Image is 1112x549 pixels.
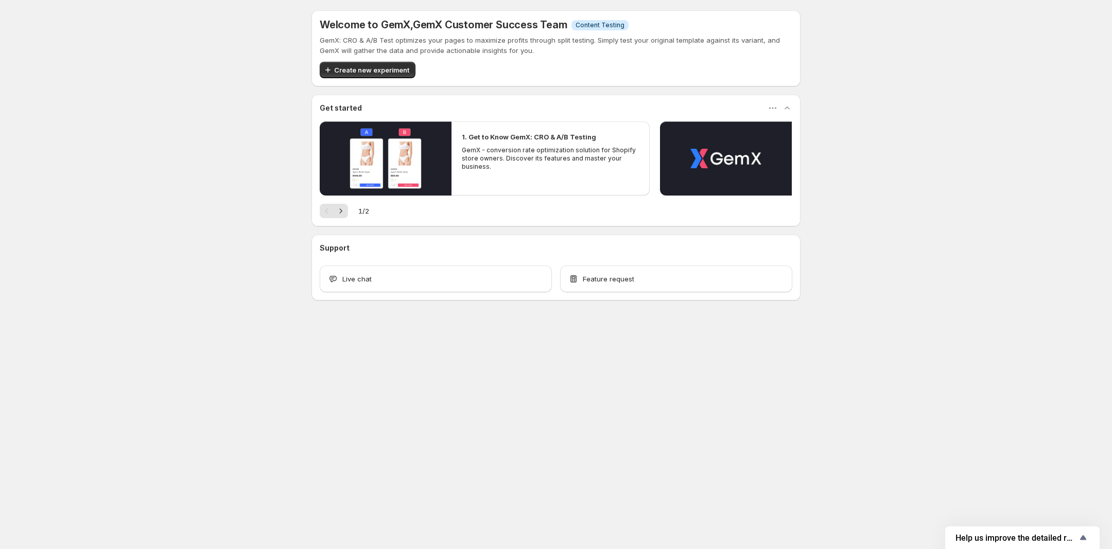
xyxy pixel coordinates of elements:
[320,19,567,31] h5: Welcome to GemX
[955,533,1077,543] span: Help us improve the detailed report for A/B campaigns
[334,65,409,75] span: Create new experiment
[334,204,348,218] button: Next
[358,206,369,216] span: 1 / 2
[320,35,792,56] p: GemX: CRO & A/B Test optimizes your pages to maximize profits through split testing. Simply test ...
[462,132,596,142] h2: 1. Get to Know GemX: CRO & A/B Testing
[576,21,624,29] span: Content Testing
[320,243,350,253] h3: Support
[342,274,372,284] span: Live chat
[462,146,639,171] p: GemX - conversion rate optimization solution for Shopify store owners. Discover its features and ...
[320,204,348,218] nav: Pagination
[320,62,415,78] button: Create new experiment
[955,532,1089,544] button: Show survey - Help us improve the detailed report for A/B campaigns
[410,19,567,31] span: , GemX Customer Success Team
[320,121,451,196] button: Play video
[320,103,362,113] h3: Get started
[660,121,792,196] button: Play video
[583,274,634,284] span: Feature request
